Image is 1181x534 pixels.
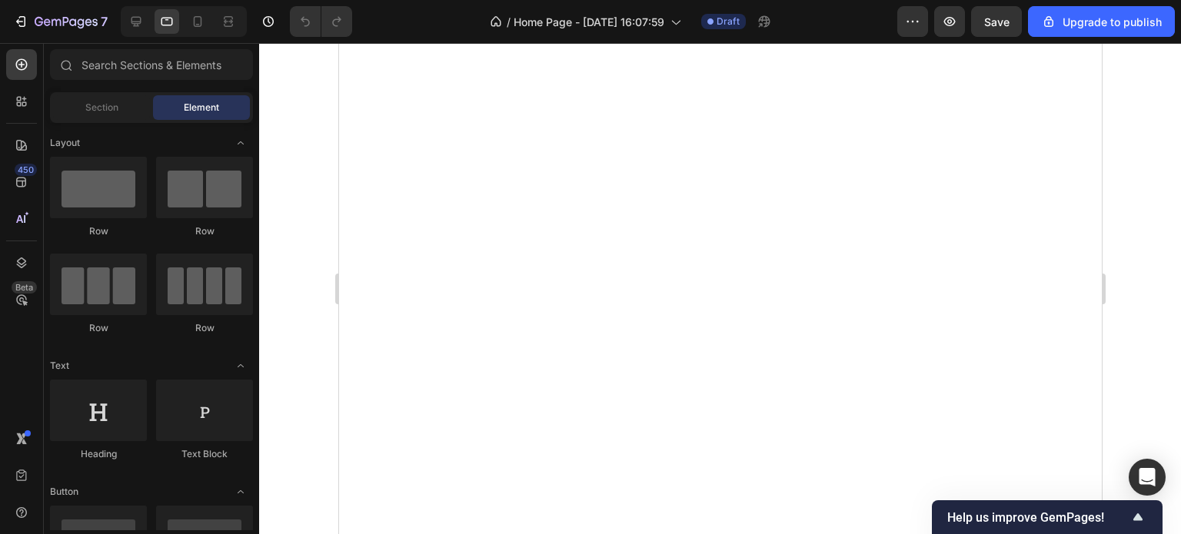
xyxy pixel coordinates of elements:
[1028,6,1175,37] button: Upgrade to publish
[101,12,108,31] p: 7
[156,321,253,335] div: Row
[50,485,78,499] span: Button
[228,131,253,155] span: Toggle open
[947,508,1147,526] button: Show survey - Help us improve GemPages!
[50,136,80,150] span: Layout
[12,281,37,294] div: Beta
[507,14,511,30] span: /
[15,164,37,176] div: 450
[971,6,1022,37] button: Save
[6,6,115,37] button: 7
[156,224,253,238] div: Row
[50,359,69,373] span: Text
[228,353,253,378] span: Toggle open
[290,6,352,37] div: Undo/Redo
[50,447,147,461] div: Heading
[50,224,147,238] div: Row
[1041,14,1162,30] div: Upgrade to publish
[514,14,664,30] span: Home Page - [DATE] 16:07:59
[339,43,1102,534] iframe: Design area
[1129,459,1166,496] div: Open Intercom Messenger
[228,479,253,504] span: Toggle open
[717,15,740,28] span: Draft
[156,447,253,461] div: Text Block
[984,15,1010,28] span: Save
[50,321,147,335] div: Row
[50,49,253,80] input: Search Sections & Elements
[184,101,219,114] span: Element
[947,510,1129,525] span: Help us improve GemPages!
[85,101,118,114] span: Section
